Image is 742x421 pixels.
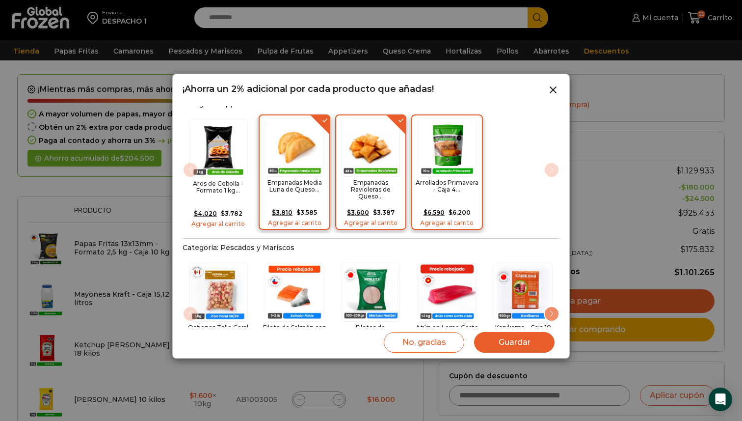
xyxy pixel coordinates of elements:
div: 5 / 21 [488,257,559,377]
div: 4 / 21 [411,257,482,377]
span: $ [221,210,225,217]
a: Agregar al carrito [415,220,479,226]
div: 1 / 4 [183,113,254,233]
bdi: 6.200 [449,209,471,216]
h2: Ostiones Tallo Coral Peruano... [186,324,250,338]
h2: Empanadas Media Luna de Queso... [262,179,326,194]
h2: Kanikama – Caja 10 kg [491,324,556,338]
div: Next slide [544,306,559,322]
span: $ [424,209,427,216]
h2: Filetes de [PERSON_NAME] de... [339,324,403,345]
a: Agregar al carrito [262,220,326,226]
h2: Atún en Lomo Corte Cola sobre... [415,324,479,338]
a: Agregar al carrito [186,221,250,227]
div: 1 / 21 [183,257,254,377]
bdi: 3.387 [373,209,395,216]
bdi: 3.600 [347,209,369,216]
span: $ [194,210,198,217]
button: No, gracias [384,332,464,353]
h2: Categoría: Appetizers [183,100,559,108]
h2: Filete de Salmón con Piel,... [262,324,326,338]
div: Open Intercom Messenger [709,388,732,411]
bdi: 3.810 [272,209,292,216]
span: $ [449,209,452,216]
div: 3 / 4 [335,113,406,233]
span: $ [373,209,377,216]
bdi: 3.585 [296,209,317,216]
div: 4 / 4 [411,113,482,233]
h2: Arrollados Primavera - Caja 4... [415,179,479,194]
bdi: 6.590 [424,209,445,216]
span: $ [272,209,276,216]
h2: Empanadas Ravioleras de Queso... [339,179,403,200]
bdi: 4.020 [194,210,217,217]
span: $ [296,209,300,216]
span: $ [347,209,351,216]
h2: ¡Ahorra un 2% adicional por cada producto que añadas! [183,84,434,95]
a: Agregar al carrito [339,220,403,226]
button: Guardar [474,332,555,353]
bdi: 3.782 [221,210,242,217]
div: 3 / 21 [335,257,406,377]
div: 2 / 21 [259,257,330,377]
h2: Categoría: Pescados y Mariscos [183,244,559,252]
h2: Aros de Cebolla - Formato 1 kg... [186,180,250,195]
div: 2 / 4 [259,113,330,233]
